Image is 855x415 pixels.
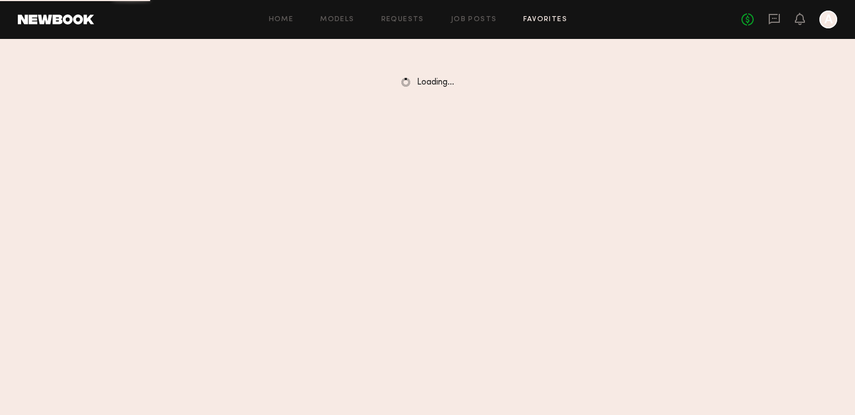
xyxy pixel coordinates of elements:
a: Models [320,16,354,23]
a: A [819,11,837,28]
a: Requests [381,16,424,23]
span: Loading… [417,78,454,87]
a: Favorites [523,16,567,23]
a: Job Posts [451,16,497,23]
a: Home [269,16,294,23]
